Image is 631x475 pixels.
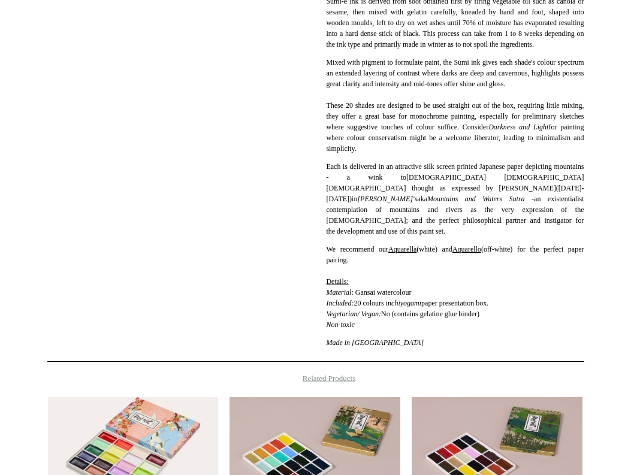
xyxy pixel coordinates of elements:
[326,277,348,286] span: Details:
[326,162,584,181] span: Each is delivered in an attractive silk screen printed Japanese paper depicting mountains - a win...
[326,245,584,264] span: We recommend our (white) and (off-white) for the perfect paper pairing.
[326,288,351,297] i: Material
[488,123,548,131] em: Darkness and Light
[326,277,411,297] span: : Gansai watercolour
[391,299,421,307] em: chiyogami
[326,310,479,318] span: No (contains gelatine glue binder)
[388,245,416,253] a: Aquarella
[326,310,381,318] em: Vegetarian/ Vegan:
[326,299,488,307] span: 20 colours in paper presentation box.
[357,195,417,203] em: [PERSON_NAME]'s
[504,173,584,181] span: [DEMOGRAPHIC_DATA]
[326,161,584,237] p: [DEMOGRAPHIC_DATA] thought as expressed by [PERSON_NAME] in aka an existentialist contemplation o...
[326,338,424,347] em: Made in [GEOGRAPHIC_DATA]
[427,195,534,203] em: Mountains and Waters Sutra -
[452,245,481,253] a: Aquarello
[16,374,615,383] h4: Related Products
[326,320,354,329] em: Non-toxic
[406,173,486,181] span: [DEMOGRAPHIC_DATA]
[326,57,584,154] p: Mixed with pigment to formulate paint, the Sumi ink gives each shade's colour spectrum an extende...
[326,299,354,307] em: Included:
